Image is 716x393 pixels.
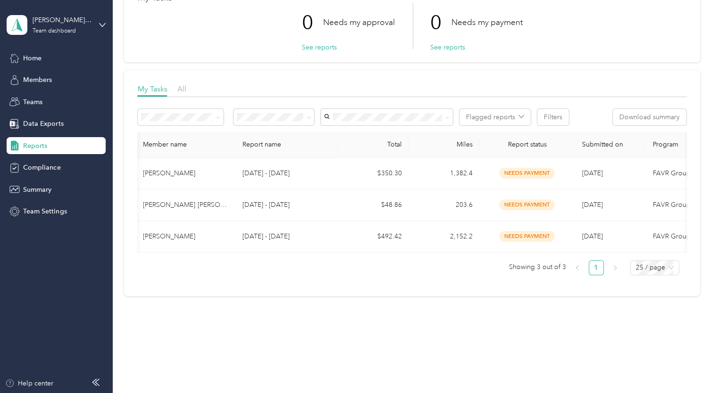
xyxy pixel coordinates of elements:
div: [PERSON_NAME] [143,231,227,242]
button: Flagged reports [459,109,531,125]
button: Filters [537,109,569,125]
td: 1,382.4 [409,158,480,189]
th: Member name [135,132,234,158]
td: $350.30 [338,158,409,189]
button: left [570,260,585,275]
th: Submitted on [574,132,645,158]
span: Compliance [23,163,60,172]
span: Home [23,53,42,63]
span: Showing 3 out of 3 [509,260,566,274]
button: See reports [301,42,336,52]
span: [DATE] [582,201,602,209]
li: 1 [589,260,604,275]
span: Members [23,75,52,85]
span: 25 / page [636,261,674,275]
span: Team Settings [23,206,67,216]
p: 0 [430,3,451,42]
p: Needs my approval [323,16,394,28]
div: [PERSON_NAME][EMAIL_ADDRESS][PERSON_NAME][DOMAIN_NAME] [33,15,92,25]
p: [DATE] - [DATE] [242,200,331,210]
span: needs payment [499,168,555,179]
li: Previous Page [570,260,585,275]
span: All [177,84,186,93]
button: Help center [5,378,53,388]
button: Download summary [613,109,686,125]
iframe: Everlance-gr Chat Button Frame [663,340,716,393]
div: [PERSON_NAME] [PERSON_NAME] [143,200,227,210]
div: Member name [143,140,227,148]
span: My Tasks [137,84,167,93]
td: $48.86 [338,189,409,221]
th: Report name [234,132,338,158]
span: Teams [23,97,42,107]
a: 1 [589,261,603,275]
span: Report status [487,140,566,148]
span: needs payment [499,231,555,242]
span: [DATE] [582,169,602,177]
span: [DATE] [582,232,602,240]
td: 203.6 [409,189,480,221]
div: Team dashboard [33,28,76,34]
p: [DATE] - [DATE] [242,168,331,179]
span: Reports [23,141,47,151]
td: $492.42 [338,221,409,253]
button: See reports [430,42,465,52]
td: 2,152.2 [409,221,480,253]
span: Summary [23,185,51,195]
div: Miles [416,140,472,148]
div: Page Size [630,260,679,275]
span: Data Exports [23,119,63,129]
p: [DATE] - [DATE] [242,231,331,242]
li: Next Page [608,260,623,275]
button: right [608,260,623,275]
span: left [574,265,580,270]
p: Needs my payment [451,16,522,28]
span: needs payment [499,199,555,210]
div: [PERSON_NAME] [143,168,227,179]
span: right [612,265,618,270]
p: 0 [301,3,323,42]
div: Total [346,140,401,148]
